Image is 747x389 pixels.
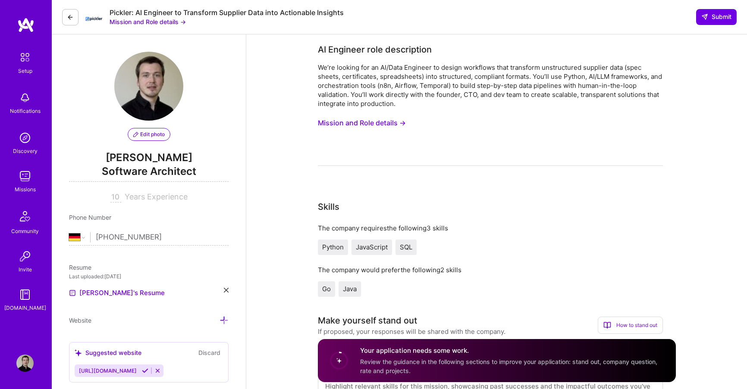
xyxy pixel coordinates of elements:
i: icon LeftArrowDark [67,14,74,21]
i: icon BookOpen [603,321,611,329]
div: If proposed, your responses will be shared with the company. [318,327,505,336]
input: +1 (000) 000-0000 [96,225,229,250]
div: Suggested website [75,348,141,357]
span: Phone Number [69,214,111,221]
img: discovery [16,129,34,146]
i: icon PencilPurple [133,132,138,137]
div: The company requires the following 3 skills [318,224,663,233]
img: Invite [16,248,34,265]
div: Pickler: AI Engineer to Transform Supplier Data into Actionable Insights [110,8,344,17]
span: [URL][DOMAIN_NAME] [79,367,137,374]
div: Missions [15,185,36,194]
div: Make yourself stand out [318,314,417,327]
div: [DOMAIN_NAME] [4,303,46,312]
div: Setup [18,66,32,75]
span: Software Architect [69,164,229,182]
div: The company would prefer the following 2 skills [318,265,663,274]
span: Resume [69,264,91,271]
img: teamwork [16,168,34,185]
span: JavaScript [356,243,388,251]
button: Submit [696,9,737,25]
div: Last uploaded: [DATE] [69,272,229,281]
img: bell [16,89,34,106]
span: Submit [701,12,731,21]
div: Notifications [10,106,41,115]
span: Go [322,285,331,293]
div: AI Engineer role description [318,43,432,56]
span: Years Experience [125,192,188,201]
img: User Avatar [114,52,183,121]
i: Accept [142,367,148,374]
img: Resume [69,289,76,296]
button: Discard [196,348,223,358]
i: icon SendLight [701,13,708,20]
div: Invite [19,265,32,274]
div: We’re looking for an AI/Data Engineer to design workflows that transform unstructured supplier da... [318,63,663,108]
span: [PERSON_NAME] [69,151,229,164]
button: Edit photo [128,128,170,141]
span: Edit photo [133,131,165,138]
span: Review the guidance in the following sections to improve your application: stand out, company que... [360,358,657,374]
img: guide book [16,286,34,303]
span: SQL [400,243,412,251]
a: [PERSON_NAME]'s Resume [69,288,165,298]
img: setup [16,48,34,66]
img: Community [15,206,35,227]
img: logo [17,17,35,33]
i: icon Close [224,288,229,293]
span: Python [322,243,344,251]
div: How to stand out [598,317,663,334]
i: Reject [154,367,161,374]
div: Skills [318,200,339,213]
img: User Avatar [16,355,34,372]
img: Company Logo [85,10,103,23]
div: Community [11,227,39,236]
button: Mission and Role details → [110,17,186,26]
span: Java [343,285,357,293]
div: Discovery [13,146,38,156]
span: Website [69,317,91,324]
input: XX [110,192,121,202]
h4: Your application needs some work. [360,346,665,355]
button: Mission and Role details → [318,115,406,131]
i: icon SuggestedTeams [75,349,82,357]
a: User Avatar [14,355,36,372]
